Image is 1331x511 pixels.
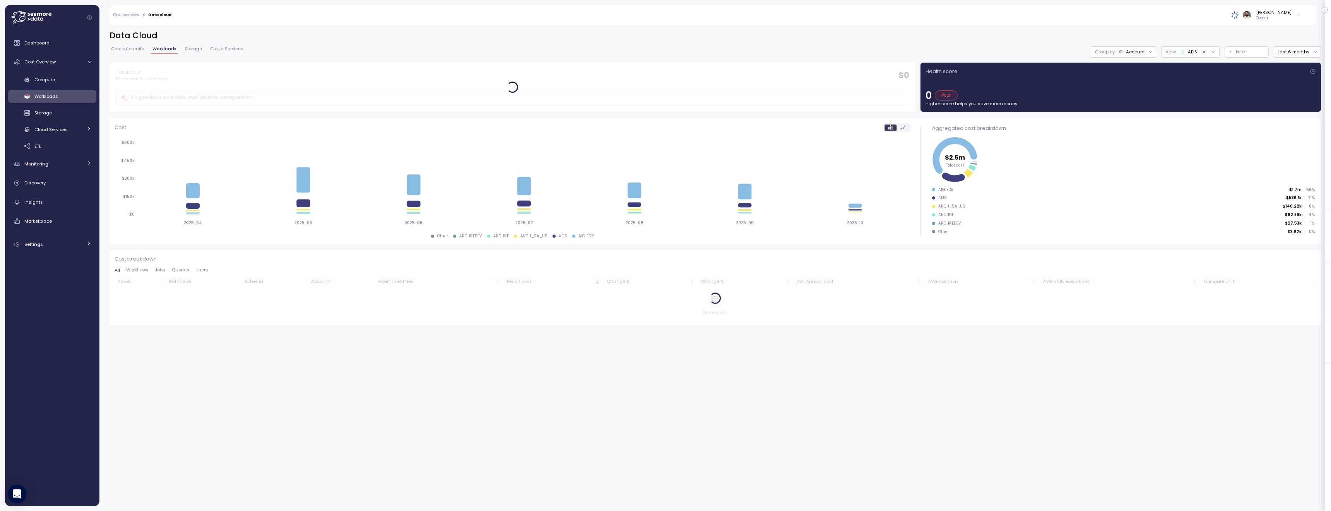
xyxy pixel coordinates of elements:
[938,204,965,209] div: ARCH_SA_US
[459,233,482,239] div: ARCHREDEV
[1285,212,1302,218] p: $92.89k
[210,47,243,51] span: Cloud Services
[437,233,448,239] div: Other
[184,220,202,225] tspan: 2025-04
[148,13,171,17] div: Data cloud
[938,195,947,201] div: AEIS
[515,220,533,225] tspan: 2025-07
[1126,49,1145,55] div: Account
[8,175,96,191] a: Discovery
[493,233,509,239] div: ARCHRE
[945,153,965,162] tspan: $2.5m
[1289,187,1302,192] p: $1.7m
[294,220,312,225] tspan: 2025-05
[626,220,643,225] tspan: 2025-08
[1225,46,1269,58] button: Filter
[115,124,126,131] p: Cost
[122,176,135,181] tspan: $300k
[113,13,139,17] a: Cost overview
[1095,49,1115,55] p: Group by:
[24,241,43,247] span: Settings
[1165,49,1177,55] p: View :
[115,255,1316,263] p: Cost breakdown
[24,218,52,224] span: Marketplace
[8,237,96,252] a: Settings
[34,93,58,99] span: Workloads
[111,47,144,51] span: Compute units
[34,143,41,149] span: ETL
[8,140,96,152] a: ETL
[1305,221,1314,226] p: 1 %
[8,194,96,210] a: Insights
[8,90,96,103] a: Workloads
[938,229,949,235] div: Other
[155,268,165,272] span: Jobs
[932,124,1315,132] div: Aggregated cost breakdown
[85,15,94,20] button: Collapse navigation
[152,47,176,51] span: Workloads
[1285,221,1302,226] p: $27.53k
[24,59,56,65] span: Cost Overview
[8,213,96,229] a: Marketplace
[1305,187,1314,192] p: 68 %
[1305,204,1314,209] p: 6 %
[559,233,567,239] div: AEIS
[1286,195,1302,201] p: $536.1k
[847,220,863,225] tspan: 2025-10
[24,180,46,186] span: Discovery
[24,40,50,46] span: Dashboard
[115,268,120,273] span: All
[926,68,958,75] p: Health score
[578,233,594,239] div: AIGIEDR
[1305,195,1314,201] p: 21 %
[935,90,958,100] div: Poor
[8,485,26,503] div: Open Intercom Messenger
[8,107,96,119] a: Storage
[1288,229,1302,235] p: $3.62k
[405,220,423,225] tspan: 2025-06
[129,212,135,217] tspan: $0
[8,73,96,86] a: Compute
[520,233,547,239] div: ARCH_SA_US
[142,13,145,18] div: >
[1243,11,1251,19] img: ACg8ocLskjvUhBDgxtSFCRx4ztb74ewwa1VrVEuDBD_Ho1mrTsQB-QE=s96-c
[926,90,932,100] p: 0
[938,212,954,218] div: ARCHRE
[736,220,754,225] tspan: 2025-09
[1305,229,1314,235] p: 0 %
[938,221,961,226] div: ARCHREDEV
[121,158,135,163] tspan: $450k
[938,187,954,192] div: AIGIEDR
[1188,49,1197,55] div: AEIS
[121,140,135,145] tspan: $600k
[1256,15,1292,21] p: Owner
[123,194,135,199] tspan: $150k
[185,47,202,51] span: Storage
[1231,11,1239,19] img: 68790ce639d2d68da1992664.PNG
[1274,46,1321,58] button: Last 6 months
[172,268,189,272] span: Queries
[8,54,96,70] a: Cost Overview
[1283,204,1302,209] p: $140.22k
[1305,212,1314,218] p: 4 %
[24,161,48,167] span: Monitoring
[8,156,96,172] a: Monitoring
[24,199,43,205] span: Insights
[109,30,1321,41] h2: Data Cloud
[34,110,52,116] span: Storage
[8,123,96,136] a: Cloud Services
[926,100,1316,107] p: Higher score helps you save more money
[8,35,96,51] a: Dashboard
[1201,48,1208,55] button: Clear value
[34,77,55,83] span: Compute
[1256,9,1292,15] div: [PERSON_NAME]
[946,162,964,167] tspan: Total cost
[1236,48,1247,56] p: Filter
[126,268,149,272] span: Workflows
[34,126,68,133] span: Cloud Services
[195,268,208,272] span: Users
